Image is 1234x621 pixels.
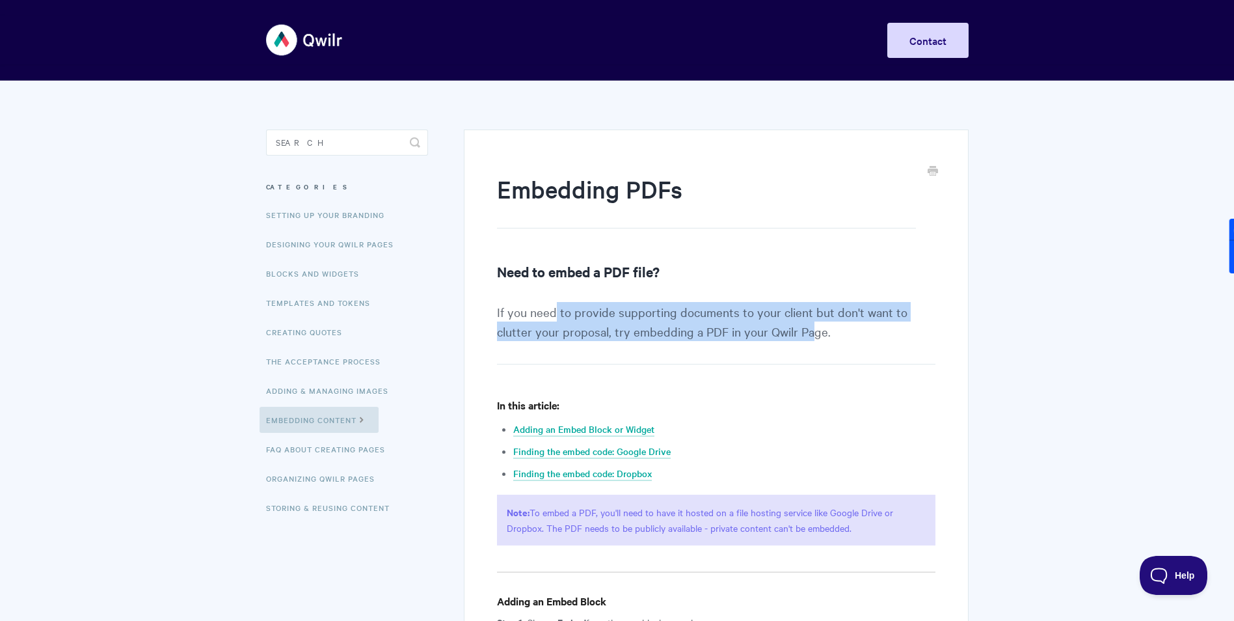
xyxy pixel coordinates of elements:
a: Templates and Tokens [266,290,380,316]
p: To embed a PDF, you'll need to have it hosted on a file hosting service like Google Drive or Drop... [497,495,935,545]
a: Finding the embed code: Dropbox [513,467,652,481]
p: If you need to provide supporting documents to your client but don't want to clutter your proposa... [497,302,935,365]
a: Adding an Embed Block or Widget [513,422,654,437]
strong: Note: [507,505,530,519]
a: Storing & Reusing Content [266,495,399,521]
strong: In this article: [497,398,559,412]
a: Creating Quotes [266,319,352,345]
a: Setting up your Branding [266,202,394,228]
a: The Acceptance Process [266,348,390,374]
h1: Embedding PDFs [497,172,915,228]
a: Organizing Qwilr Pages [266,465,384,491]
a: Embedding Content [260,407,379,433]
a: FAQ About Creating Pages [266,436,395,462]
a: Print this Article [928,165,938,179]
iframe: Toggle Customer Support [1140,556,1208,595]
a: Contact [887,23,969,58]
a: Adding & Managing Images [266,378,398,404]
h2: Need to embed a PDF file? [497,261,935,282]
h3: Categories [266,175,428,199]
a: Designing Your Qwilr Pages [266,231,403,257]
a: Blocks and Widgets [266,260,369,286]
img: Qwilr Help Center [266,16,343,64]
a: Finding the embed code: Google Drive [513,445,671,459]
input: Search [266,130,428,156]
h4: Adding an Embed Block [497,593,935,609]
